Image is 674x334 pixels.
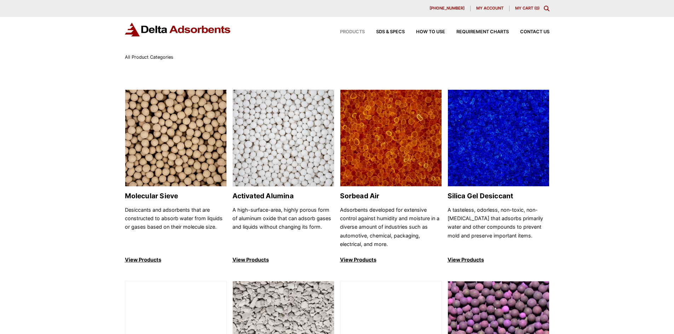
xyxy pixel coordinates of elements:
[445,30,509,34] a: Requirement Charts
[233,90,334,187] img: Activated Alumina
[125,206,227,249] p: Desiccants and adsorbents that are constructed to absorb water from liquids or gases based on the...
[232,206,334,249] p: A high-surface-area, highly porous form of aluminum oxide that can adsorb gases and liquids witho...
[232,256,334,264] p: View Products
[456,30,509,34] span: Requirement Charts
[536,6,538,11] span: 0
[448,89,549,264] a: Silica Gel Desiccant Silica Gel Desiccant A tasteless, odorless, non-toxic, non-[MEDICAL_DATA] th...
[340,90,442,187] img: Sorbead Air
[448,206,549,249] p: A tasteless, odorless, non-toxic, non-[MEDICAL_DATA] that adsorbs primarily water and other compo...
[509,30,549,34] a: Contact Us
[232,192,334,200] h2: Activated Alumina
[405,30,445,34] a: How to Use
[340,192,442,200] h2: Sorbead Air
[471,6,509,11] a: My account
[430,6,465,10] span: [PHONE_NUMBER]
[329,30,365,34] a: Products
[515,6,540,11] a: My Cart (0)
[340,89,442,264] a: Sorbead Air Sorbead Air Adsorbents developed for extensive control against humidity and moisture ...
[476,6,503,10] span: My account
[232,89,334,264] a: Activated Alumina Activated Alumina A high-surface-area, highly porous form of aluminum oxide tha...
[125,23,231,36] img: Delta Adsorbents
[125,192,227,200] h2: Molecular Sieve
[376,30,405,34] span: SDS & SPECS
[448,192,549,200] h2: Silica Gel Desiccant
[125,256,227,264] p: View Products
[365,30,405,34] a: SDS & SPECS
[544,6,549,11] div: Toggle Modal Content
[340,256,442,264] p: View Products
[448,256,549,264] p: View Products
[340,206,442,249] p: Adsorbents developed for extensive control against humidity and moisture in a diverse amount of i...
[340,30,365,34] span: Products
[125,54,173,60] span: All Product Categories
[416,30,445,34] span: How to Use
[520,30,549,34] span: Contact Us
[424,6,471,11] a: [PHONE_NUMBER]
[125,89,227,264] a: Molecular Sieve Molecular Sieve Desiccants and adsorbents that are constructed to absorb water fr...
[125,90,226,187] img: Molecular Sieve
[448,90,549,187] img: Silica Gel Desiccant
